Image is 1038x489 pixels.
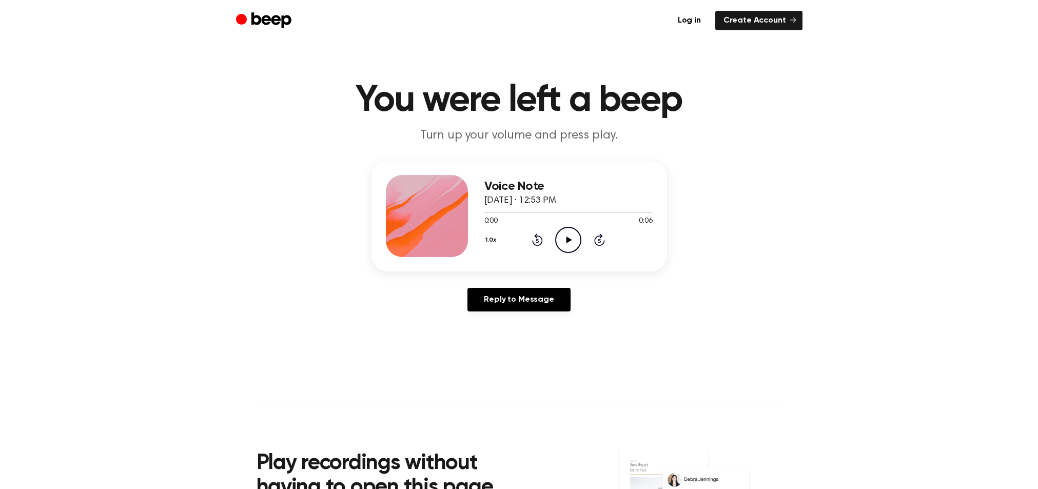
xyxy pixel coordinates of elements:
[322,127,716,144] p: Turn up your volume and press play.
[639,216,652,227] span: 0:06
[467,288,570,311] a: Reply to Message
[484,231,500,249] button: 1.0x
[484,216,498,227] span: 0:00
[670,11,709,30] a: Log in
[257,82,782,119] h1: You were left a beep
[484,196,556,205] span: [DATE] · 12:53 PM
[715,11,802,30] a: Create Account
[236,11,294,31] a: Beep
[484,180,653,193] h3: Voice Note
